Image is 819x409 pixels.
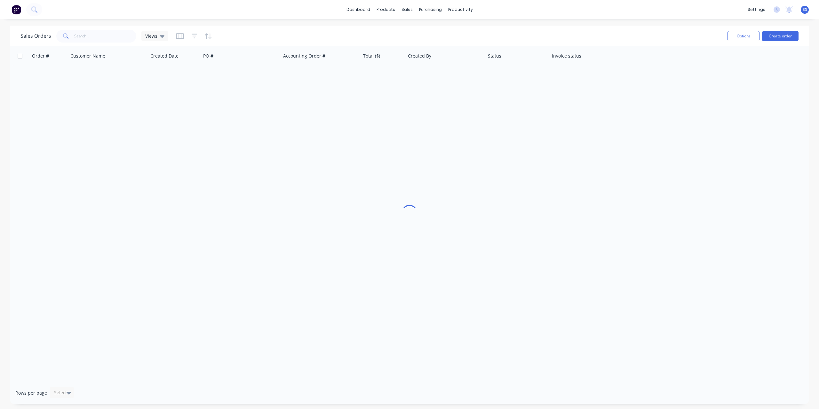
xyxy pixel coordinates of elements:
div: PO # [203,53,213,59]
div: settings [744,5,768,14]
div: products [373,5,398,14]
h1: Sales Orders [20,33,51,39]
div: Created Date [150,53,179,59]
div: productivity [445,5,476,14]
a: dashboard [343,5,373,14]
div: Select... [54,389,71,396]
div: purchasing [416,5,445,14]
div: sales [398,5,416,14]
div: Invoice status [552,53,581,59]
div: Accounting Order # [283,53,325,59]
button: Create order [762,31,799,41]
div: Customer Name [70,53,105,59]
span: Views [145,33,157,39]
input: Search... [74,30,137,43]
span: Rows per page [15,390,47,396]
div: Created By [408,53,431,59]
div: Order # [32,53,49,59]
img: Factory [12,5,21,14]
span: SS [803,7,807,12]
div: Status [488,53,501,59]
button: Options [728,31,759,41]
div: Total ($) [363,53,380,59]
